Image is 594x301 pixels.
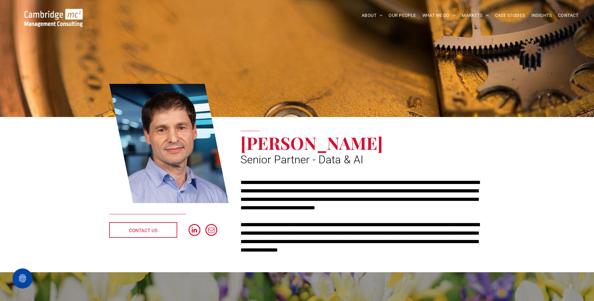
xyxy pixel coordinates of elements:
[189,224,200,237] a: linkedin
[205,224,217,237] a: email
[24,10,83,16] a: Your Business Transformed | Cambridge Management Consulting
[528,11,555,20] a: INSIGHTS
[109,83,229,204] a: Simon Brueckheimer | Senior Partner - Data & AI
[24,9,83,27] img: Go to Homepage
[459,11,492,20] a: MARKETS
[240,153,363,166] span: Senior Partner - Data & AI
[419,11,459,20] a: WHAT WE DO
[240,131,383,154] span: [PERSON_NAME]
[385,11,419,20] a: OUR PEOPLE
[492,11,528,20] a: CASE STUDIES
[129,223,158,238] span: CONTACT US
[109,222,177,238] a: CONTACT US
[555,11,581,20] a: CONTACT
[359,11,386,20] a: ABOUT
